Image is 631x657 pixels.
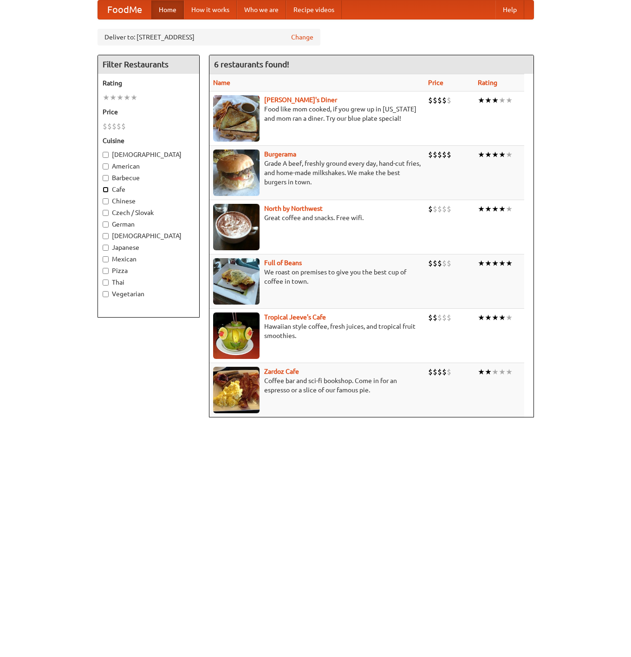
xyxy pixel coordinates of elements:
[237,0,286,19] a: Who we are
[124,92,130,103] li: ★
[433,258,437,268] li: $
[492,204,499,214] li: ★
[428,258,433,268] li: $
[103,92,110,103] li: ★
[492,367,499,377] li: ★
[428,312,433,323] li: $
[478,312,485,323] li: ★
[492,150,499,160] li: ★
[117,92,124,103] li: ★
[506,204,513,214] li: ★
[428,204,433,214] li: $
[447,367,451,377] li: $
[437,95,442,105] li: $
[103,173,195,182] label: Barbecue
[495,0,524,19] a: Help
[213,159,421,187] p: Grade A beef, freshly ground every day, hand-cut fries, and home-made milkshakes. We make the bes...
[447,258,451,268] li: $
[103,221,109,228] input: German
[442,95,447,105] li: $
[213,150,260,196] img: burgerama.jpg
[442,312,447,323] li: $
[103,289,195,299] label: Vegetarian
[437,204,442,214] li: $
[103,231,195,241] label: [DEMOGRAPHIC_DATA]
[213,213,421,222] p: Great coffee and snacks. Free wifi.
[103,187,109,193] input: Cafe
[492,258,499,268] li: ★
[433,312,437,323] li: $
[437,258,442,268] li: $
[437,367,442,377] li: $
[506,367,513,377] li: ★
[117,121,121,131] li: $
[103,163,109,169] input: American
[437,312,442,323] li: $
[103,107,195,117] h5: Price
[103,196,195,206] label: Chinese
[447,312,451,323] li: $
[213,204,260,250] img: north.jpg
[213,376,421,395] p: Coffee bar and sci-fi bookshop. Come in for an espresso or a slice of our famous pie.
[506,258,513,268] li: ★
[478,367,485,377] li: ★
[499,95,506,105] li: ★
[264,368,299,375] a: Zardoz Cafe
[107,121,112,131] li: $
[103,150,195,159] label: [DEMOGRAPHIC_DATA]
[437,150,442,160] li: $
[103,185,195,194] label: Cafe
[213,95,260,142] img: sallys.jpg
[264,259,302,267] a: Full of Beans
[103,291,109,297] input: Vegetarian
[103,243,195,252] label: Japanese
[428,150,433,160] li: $
[103,78,195,88] h5: Rating
[264,96,337,104] a: [PERSON_NAME]'s Diner
[442,367,447,377] li: $
[184,0,237,19] a: How it works
[213,267,421,286] p: We roast on premises to give you the best cup of coffee in town.
[103,210,109,216] input: Czech / Slovak
[485,204,492,214] li: ★
[447,204,451,214] li: $
[98,55,199,74] h4: Filter Restaurants
[213,258,260,305] img: beans.jpg
[98,0,151,19] a: FoodMe
[485,367,492,377] li: ★
[213,79,230,86] a: Name
[499,312,506,323] li: ★
[485,150,492,160] li: ★
[264,205,323,212] b: North by Northwest
[286,0,342,19] a: Recipe videos
[264,150,296,158] b: Burgerama
[151,0,184,19] a: Home
[213,322,421,340] p: Hawaiian style coffee, fresh juices, and tropical fruit smoothies.
[103,175,109,181] input: Barbecue
[492,95,499,105] li: ★
[264,313,326,321] a: Tropical Jeeve's Cafe
[103,268,109,274] input: Pizza
[213,367,260,413] img: zardoz.jpg
[103,162,195,171] label: American
[291,33,313,42] a: Change
[103,208,195,217] label: Czech / Slovak
[485,312,492,323] li: ★
[98,29,320,46] div: Deliver to: [STREET_ADDRESS]
[103,266,195,275] label: Pizza
[499,367,506,377] li: ★
[103,245,109,251] input: Japanese
[506,312,513,323] li: ★
[130,92,137,103] li: ★
[103,220,195,229] label: German
[214,60,289,69] ng-pluralize: 6 restaurants found!
[103,278,195,287] label: Thai
[103,152,109,158] input: [DEMOGRAPHIC_DATA]
[112,121,117,131] li: $
[506,95,513,105] li: ★
[103,198,109,204] input: Chinese
[433,95,437,105] li: $
[428,95,433,105] li: $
